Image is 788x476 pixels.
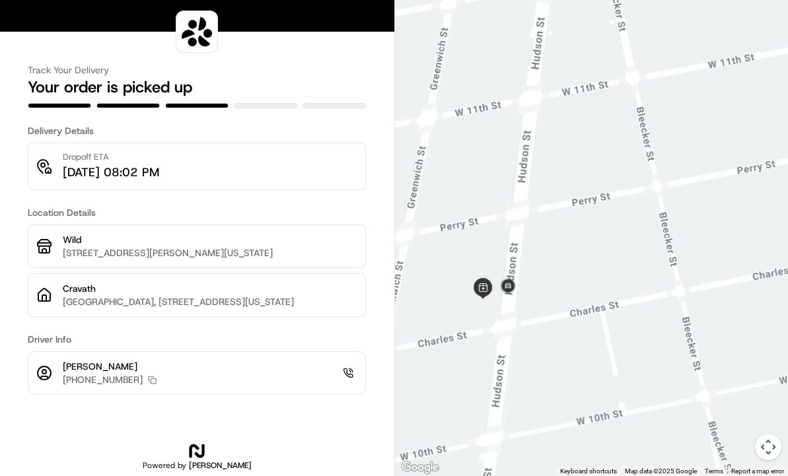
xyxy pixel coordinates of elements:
[398,459,442,476] img: Google
[560,467,617,476] button: Keyboard shortcuts
[63,163,159,182] p: [DATE] 08:02 PM
[63,360,157,373] p: [PERSON_NAME]
[28,63,366,77] h3: Track Your Delivery
[705,467,723,475] a: Terms (opens in new tab)
[63,246,357,259] p: [STREET_ADDRESS][PERSON_NAME][US_STATE]
[63,151,159,163] p: Dropoff ETA
[625,467,697,475] span: Map data ©2025 Google
[179,14,215,50] img: logo-public_tracking_screen-Sharebite-1703187580717.png
[28,77,366,98] h2: Your order is picked up
[63,233,357,246] p: Wild
[28,333,366,346] h3: Driver Info
[28,124,366,137] h3: Delivery Details
[755,434,781,460] button: Map camera controls
[143,460,252,471] h2: Powered by
[731,467,784,475] a: Report a map error
[28,206,366,219] h3: Location Details
[63,282,357,295] p: Cravath
[63,295,357,308] p: [GEOGRAPHIC_DATA], [STREET_ADDRESS][US_STATE]
[63,373,143,386] p: [PHONE_NUMBER]
[398,459,442,476] a: Open this area in Google Maps (opens a new window)
[189,460,252,471] span: [PERSON_NAME]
